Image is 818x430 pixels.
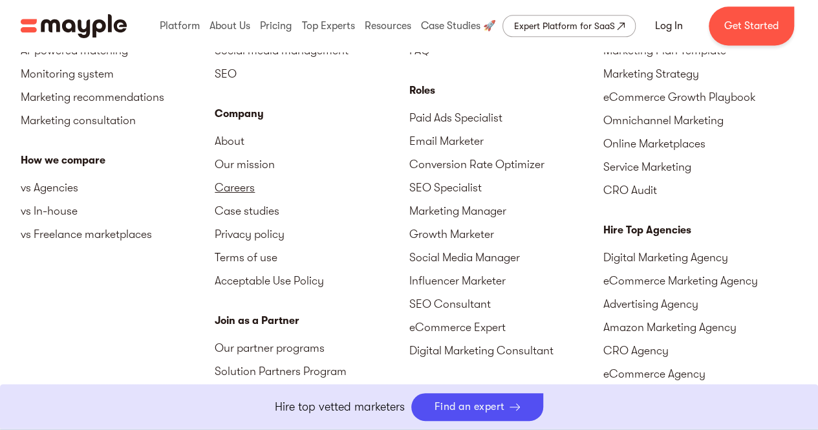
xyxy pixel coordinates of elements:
a: Case studies [215,199,409,222]
a: eCommerce Agency [603,362,797,385]
a: Expert Platform for SaaS [502,15,636,37]
div: Pricing [257,5,295,47]
a: Paid Ads Specialist [409,106,603,129]
a: Amazon Marketing Agency [603,316,797,339]
a: Omnichannel Marketing [603,109,797,132]
a: Digital Marketing Consultant [409,339,603,362]
a: Monitoring system [21,62,215,85]
a: Solution Partners Program [215,360,409,383]
a: Advertising Agency [603,292,797,316]
a: Acceptable Use Policy [215,269,409,292]
a: home [21,14,127,38]
a: Our mission [215,153,409,176]
img: Mayple logo [21,14,127,38]
div: Join as a Partner [215,313,409,328]
div: Roles [409,83,603,98]
div: Find an expert [435,401,505,413]
div: Expert Platform for SaaS [513,18,614,34]
a: eCommerce Marketing Agency [603,269,797,292]
a: Get Started [709,6,794,45]
a: Growth Marketer [409,222,603,246]
a: Expert referral program [215,383,409,406]
div: Company [215,106,409,122]
a: Influencer Marketer [409,269,603,292]
a: CRO Audit [603,178,797,202]
div: Platform [156,5,203,47]
a: Terms of use [215,246,409,269]
div: Hire Top Agencies [603,222,797,238]
div: Resources [361,5,414,47]
div: Top Experts [299,5,358,47]
a: Privacy policy [215,222,409,246]
div: How we compare [21,153,215,168]
a: Conversion Rate Optimizer [409,153,603,176]
a: Social Media Manager [409,246,603,269]
a: Marketing consultation [21,109,215,132]
a: About [215,129,409,153]
a: eCommerce Growth Playbook [603,85,797,109]
a: Marketing recommendations [21,85,215,109]
a: Digital Marketing Agency [603,246,797,269]
a: Careers [215,176,409,199]
a: Marketing Strategy [603,62,797,85]
a: CRO Agency [603,339,797,362]
a: Service Marketing [603,155,797,178]
a: Marketing Manager [409,199,603,222]
a: Log In [640,10,698,41]
a: SEO Consultant [409,292,603,316]
a: SEO Specialist [409,176,603,199]
a: Email Marketer [409,129,603,153]
a: vs In-house [21,199,215,222]
p: Hire top vetted marketers [275,398,405,416]
a: vs Freelance marketplaces [21,222,215,246]
a: SEO [215,62,409,85]
div: About Us [206,5,253,47]
a: eCommerce Expert [409,316,603,339]
a: Online Marketplaces [603,132,797,155]
a: Our partner programs [215,336,409,360]
a: vs Agencies [21,176,215,199]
